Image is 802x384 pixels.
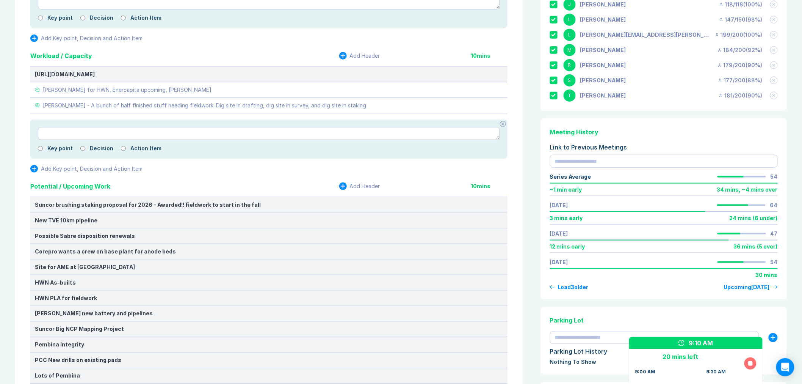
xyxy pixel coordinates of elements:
[580,17,626,23] div: Leigh Metcalfe
[719,17,763,23] div: 147 / 150 ( 98 %)
[35,342,503,348] div: Pembina Integrity
[564,29,576,41] div: L
[550,316,778,325] div: Parking Lot
[717,187,778,193] div: 34 mins , ~ 4 mins over
[580,47,626,53] div: Mark Miller
[564,44,576,56] div: M
[339,183,380,190] button: Add Header
[734,244,756,250] div: 36 mins
[339,52,380,60] button: Add Header
[580,2,626,8] div: Joel Hergott
[550,359,778,365] div: Nothing To Show
[35,280,503,286] div: HWN As-builts
[550,202,568,208] a: [DATE]
[550,259,568,265] a: [DATE]
[580,32,710,38] div: lucas.solomonson@coregeomatics.com
[635,369,656,375] div: 9:00 AM
[130,145,161,151] label: Action Item
[471,183,508,189] div: 10 mins
[550,215,583,221] div: 3 mins early
[717,62,763,68] div: 179 / 200 ( 90 %)
[756,272,778,278] div: 30 mins
[550,347,778,356] div: Parking Lot History
[719,93,763,99] div: 181 / 200 ( 90 %)
[550,244,585,250] div: 12 mins early
[715,32,763,38] div: 199 / 200 ( 100 %)
[753,215,778,221] div: ( 6 under )
[550,231,568,237] a: [DATE]
[35,264,503,270] div: Site for AME at [GEOGRAPHIC_DATA]
[770,202,778,208] div: 64
[35,373,503,379] div: Lots of Pembina
[30,51,92,60] div: Workload / Capacity
[635,352,726,361] div: 20 mins left
[35,357,503,364] div: PCC New drills on existing pads
[564,74,576,87] div: S
[350,183,380,189] div: Add Header
[41,166,143,172] div: Add Key point, Decision and Action Item
[706,369,726,375] div: 9:30 AM
[719,2,763,8] div: 118 / 118 ( 100 %)
[718,77,763,83] div: 177 / 200 ( 88 %)
[47,15,73,21] label: Key point
[30,182,110,191] div: Potential / Upcoming Work
[35,71,503,77] div: [URL][DOMAIN_NAME]
[558,284,589,290] div: Load 3 older
[730,215,752,221] div: 24 mins
[771,231,778,237] div: 47
[550,284,589,290] button: Load3older
[550,174,591,180] div: Series Average
[550,143,778,152] div: Link to Previous Meetings
[550,187,582,193] div: ~ 1 min early
[35,233,503,239] div: Possible Sabre disposition renewals
[35,295,503,301] div: HWN PLA for fieldwork
[689,338,713,348] div: 9:10 AM
[724,284,778,290] a: Upcoming[DATE]
[580,62,626,68] div: Ryan Man
[35,249,503,255] div: Corepro wants a crew on base plant for anode beds
[90,145,113,151] label: Decision
[130,15,161,21] label: Action Item
[43,87,211,93] div: [PERSON_NAME] for HWN, Enercapita upcoming, [PERSON_NAME]
[35,202,503,208] div: Suncor brushing staking proposal for 2026 - Awarded!! fieldwork to start in the fall
[757,244,778,250] div: ( 5 over )
[47,145,73,151] label: Key point
[350,53,380,59] div: Add Header
[30,35,143,42] button: Add Key point, Decision and Action Item
[30,165,143,173] button: Add Key point, Decision and Action Item
[564,90,576,102] div: T
[90,15,113,21] label: Decision
[550,127,778,137] div: Meeting History
[771,174,778,180] div: 54
[580,77,626,83] div: Stephka Houbtcheva
[471,53,508,59] div: 10 mins
[35,311,503,317] div: [PERSON_NAME] new battery and pipelines
[41,35,143,41] div: Add Key point, Decision and Action Item
[580,93,626,99] div: Troy Cleghorn
[771,259,778,265] div: 54
[564,14,576,26] div: L
[776,358,794,376] div: Open Intercom Messenger
[724,284,770,290] div: Upcoming [DATE]
[564,59,576,71] div: R
[43,102,366,109] div: [PERSON_NAME] - A bunch of half finished stuff needing fieldwork. Dig site in drafting, dig site ...
[35,217,503,223] div: New TVE 10km pipeline
[35,326,503,332] div: Suncor Big NCP Mapping Project
[717,47,763,53] div: 184 / 200 ( 92 %)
